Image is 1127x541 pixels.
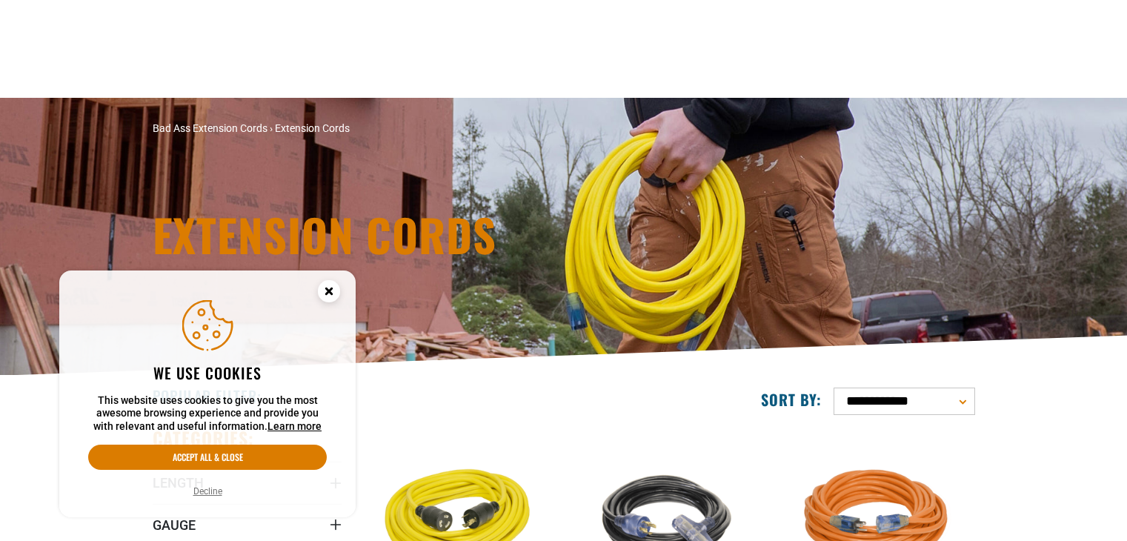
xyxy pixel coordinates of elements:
[761,390,822,409] label: Sort by:
[189,484,227,499] button: Decline
[153,122,267,134] a: Bad Ass Extension Cords
[88,394,327,434] p: This website uses cookies to give you the most awesome browsing experience and provide you with r...
[59,270,356,518] aside: Cookie Consent
[153,121,694,136] nav: breadcrumbs
[270,122,273,134] span: ›
[88,363,327,382] h2: We use cookies
[153,212,694,256] h1: Extension Cords
[275,122,350,134] span: Extension Cords
[88,445,327,470] button: Accept all & close
[153,517,196,534] span: Gauge
[267,420,322,432] a: Learn more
